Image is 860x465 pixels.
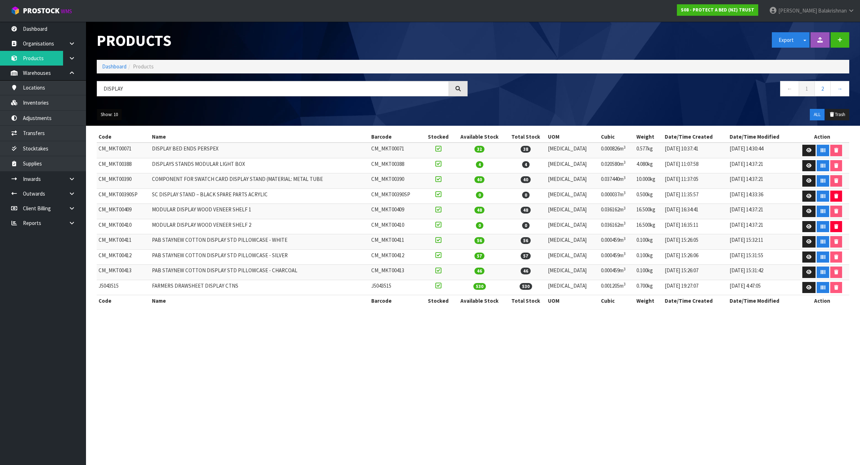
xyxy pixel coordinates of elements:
td: [DATE] 11:07:58 [663,158,728,173]
td: [MEDICAL_DATA] [546,204,599,219]
td: CM_MKT00071 [369,143,423,158]
img: cube-alt.png [11,6,20,15]
td: CM_MKT00412 [369,249,423,265]
td: FARMERS DRAWSHEET DISPLAY CTNS [150,280,369,295]
td: [DATE] 11:35:57 [663,188,728,204]
td: [MEDICAL_DATA] [546,280,599,295]
th: UOM [546,131,599,143]
span: Balakrishnan [818,7,847,14]
th: Total Stock [506,131,546,143]
td: 0.000459m [599,234,635,250]
td: 4.080kg [635,158,663,173]
td: 0.577kg [635,143,663,158]
td: [MEDICAL_DATA] [546,143,599,158]
td: [DATE] 15:26:06 [663,249,728,265]
sup: 3 [623,160,626,165]
td: 0.037440m [599,173,635,189]
td: 10.000kg [635,173,663,189]
input: Search products [97,81,449,96]
th: Date/Time Modified [728,131,795,143]
span: 40 [474,176,484,183]
th: Name [150,295,369,307]
td: [MEDICAL_DATA] [546,249,599,265]
button: ALL [810,109,825,120]
th: Available Stock [453,295,506,307]
th: Stocked [423,131,453,143]
td: [DATE] 15:26:05 [663,234,728,250]
th: Date/Time Modified [728,295,795,307]
span: 48 [474,207,484,214]
td: CM_MKT00390 [97,173,150,189]
td: CM_MKT00390SP [369,188,423,204]
td: 0.020580m [599,158,635,173]
th: Weight [635,131,663,143]
td: [MEDICAL_DATA] [546,219,599,234]
td: [DATE] 14:37:21 [728,173,795,189]
td: DISPLAY BED ENDS PERSPEX [150,143,369,158]
td: CM_MKT00388 [97,158,150,173]
sup: 3 [623,221,626,226]
td: 0.100kg [635,249,663,265]
a: 2 [814,81,831,96]
span: 40 [521,176,531,183]
th: Code [97,295,150,307]
nav: Page navigation [478,81,849,99]
td: 0.036162m [599,219,635,234]
span: 48 [521,207,531,214]
td: [MEDICAL_DATA] [546,234,599,250]
span: [PERSON_NAME] [778,7,817,14]
th: Total Stock [506,295,546,307]
span: 530 [473,283,486,290]
td: [DATE] 15:31:42 [728,265,795,280]
a: 1 [799,81,815,96]
span: 38 [521,146,531,153]
td: [DATE] 15:32:11 [728,234,795,250]
button: Trash [825,109,849,120]
th: Stocked [423,295,453,307]
button: Export [772,32,801,48]
td: CM_MKT00388 [369,158,423,173]
span: Products [133,63,154,70]
th: Date/Time Created [663,131,728,143]
td: 0.700kg [635,280,663,295]
td: [DATE] 14:37:21 [728,158,795,173]
td: [DATE] 4:47:05 [728,280,795,295]
td: CM_MKT00411 [97,234,150,250]
td: [MEDICAL_DATA] [546,265,599,280]
span: 56 [521,237,531,244]
th: Name [150,131,369,143]
th: Action [795,295,849,307]
a: Dashboard [102,63,126,70]
strong: S08 - PROTECT A BED (NZ) TRUST [681,7,754,13]
th: Action [795,131,849,143]
sup: 3 [623,251,626,256]
td: 0.001205m [599,280,635,295]
td: MODULAR DISPLAY WOOD VENEER SHELF 2 [150,219,369,234]
td: 0.000459m [599,249,635,265]
a: ← [780,81,799,96]
td: PAB STAYNEW COTTON DISPLAY STD PILLOWCASE - CHARCOAL [150,265,369,280]
td: CM_MKT00411 [369,234,423,250]
td: [DATE] 15:31:55 [728,249,795,265]
th: Cubic [599,131,635,143]
th: UOM [546,295,599,307]
td: CM_MKT00412 [97,249,150,265]
td: 0.100kg [635,234,663,250]
td: 16.500kg [635,219,663,234]
td: CM_MKT00409 [369,204,423,219]
td: [DATE] 14:30:44 [728,143,795,158]
td: CM_MKT00410 [97,219,150,234]
td: MODULAR DISPLAY WOOD VENEER SHELF 1 [150,204,369,219]
td: COMPONENT FOR SWATCH CARD DISPLAY STAND (MATERIAL: METAL TUBE [150,173,369,189]
td: PAB STAYNEW COTTON DISPLAY STD PILLOWCASE - WHITE [150,234,369,250]
span: 46 [521,268,531,274]
th: Available Stock [453,131,506,143]
td: CM_MKT00390 [369,173,423,189]
span: 530 [520,283,532,290]
sup: 3 [623,236,626,241]
sup: 3 [623,206,626,211]
td: 0.100kg [635,265,663,280]
span: 0 [522,222,530,229]
th: Code [97,131,150,143]
a: S08 - PROTECT A BED (NZ) TRUST [677,4,758,16]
